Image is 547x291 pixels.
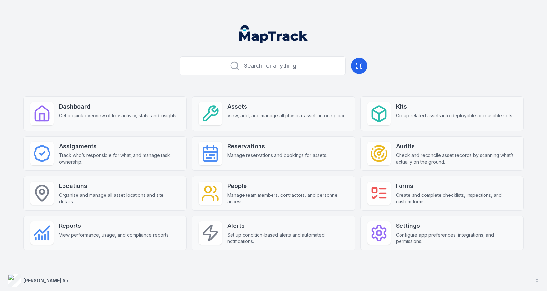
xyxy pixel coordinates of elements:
[227,112,347,119] span: View, add, and manage all physical assets in one place.
[192,136,355,171] a: ReservationsManage reservations and bookings for assets.
[180,56,346,75] button: Search for anything
[244,61,296,70] span: Search for anything
[227,102,347,111] strong: Assets
[227,142,327,151] strong: Reservations
[59,152,180,165] span: Track who’s responsible for what, and manage task ownership.
[59,232,170,238] span: View performance, usage, and compliance reports.
[360,136,524,171] a: AuditsCheck and reconcile asset records by scanning what’s actually on the ground.
[59,182,180,191] strong: Locations
[396,142,517,151] strong: Audits
[227,221,348,230] strong: Alerts
[227,192,348,205] span: Manage team members, contractors, and personnel access.
[227,182,348,191] strong: People
[59,221,170,230] strong: Reports
[396,112,513,119] span: Group related assets into deployable or reusable sets.
[229,25,318,43] nav: Global
[396,221,517,230] strong: Settings
[396,232,517,245] span: Configure app preferences, integrations, and permissions.
[227,152,327,159] span: Manage reservations and bookings for assets.
[59,102,177,111] strong: Dashboard
[59,142,180,151] strong: Assignments
[396,152,517,165] span: Check and reconcile asset records by scanning what’s actually on the ground.
[23,216,187,250] a: ReportsView performance, usage, and compliance reports.
[396,182,517,191] strong: Forms
[192,176,355,211] a: PeopleManage team members, contractors, and personnel access.
[59,112,177,119] span: Get a quick overview of key activity, stats, and insights.
[23,136,187,171] a: AssignmentsTrack who’s responsible for what, and manage task ownership.
[360,216,524,250] a: SettingsConfigure app preferences, integrations, and permissions.
[23,96,187,131] a: DashboardGet a quick overview of key activity, stats, and insights.
[396,192,517,205] span: Create and complete checklists, inspections, and custom forms.
[192,216,355,250] a: AlertsSet up condition-based alerts and automated notifications.
[360,96,524,131] a: KitsGroup related assets into deployable or reusable sets.
[23,278,69,283] strong: [PERSON_NAME] Air
[227,232,348,245] span: Set up condition-based alerts and automated notifications.
[59,192,180,205] span: Organise and manage all asset locations and site details.
[360,176,524,211] a: FormsCreate and complete checklists, inspections, and custom forms.
[396,102,513,111] strong: Kits
[192,96,355,131] a: AssetsView, add, and manage all physical assets in one place.
[23,176,187,211] a: LocationsOrganise and manage all asset locations and site details.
